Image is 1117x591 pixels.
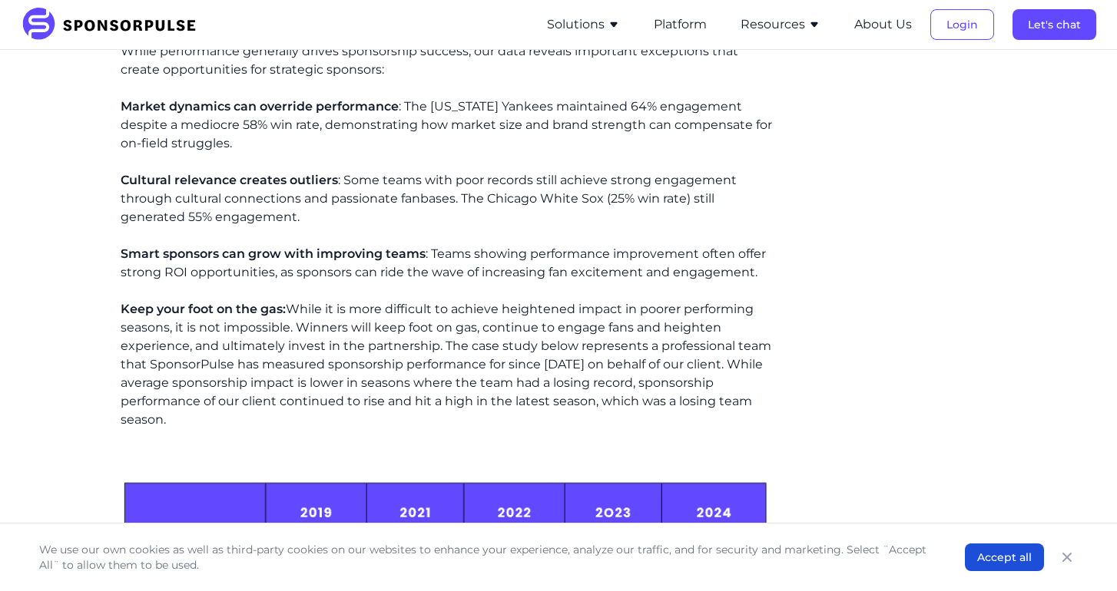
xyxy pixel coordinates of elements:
[121,300,774,429] p: While it is more difficult to achieve heightened impact in poorer performing seasons, it is not i...
[654,18,707,31] a: Platform
[21,8,207,41] img: SponsorPulse
[121,97,774,153] p: : The [US_STATE] Yankees maintained 64% engagement despite a mediocre 58% win rate, demonstrating...
[121,99,399,114] span: Market dynamics can override performance
[854,18,912,31] a: About Us
[1040,517,1117,591] iframe: Chat Widget
[1013,9,1096,40] button: Let's chat
[121,246,426,261] span: Smart sponsors can grow with improving teams
[930,18,994,31] a: Login
[547,15,620,34] button: Solutions
[654,15,707,34] button: Platform
[121,42,774,79] p: While performance generally drives sponsorship success, our data reveals important exceptions tha...
[121,173,338,187] span: Cultural relevance creates outliers
[965,543,1044,571] button: Accept all
[1013,18,1096,31] a: Let's chat
[741,15,820,34] button: Resources
[854,15,912,34] button: About Us
[121,302,286,316] span: Keep your foot on the gas:
[39,542,934,573] p: We use our own cookies as well as third-party cookies on our websites to enhance your experience,...
[121,245,774,282] p: : Teams showing performance improvement often offer strong ROI opportunities, as sponsors can rid...
[930,9,994,40] button: Login
[121,171,774,226] p: : Some teams with poor records still achieve strong engagement through cultural connections and p...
